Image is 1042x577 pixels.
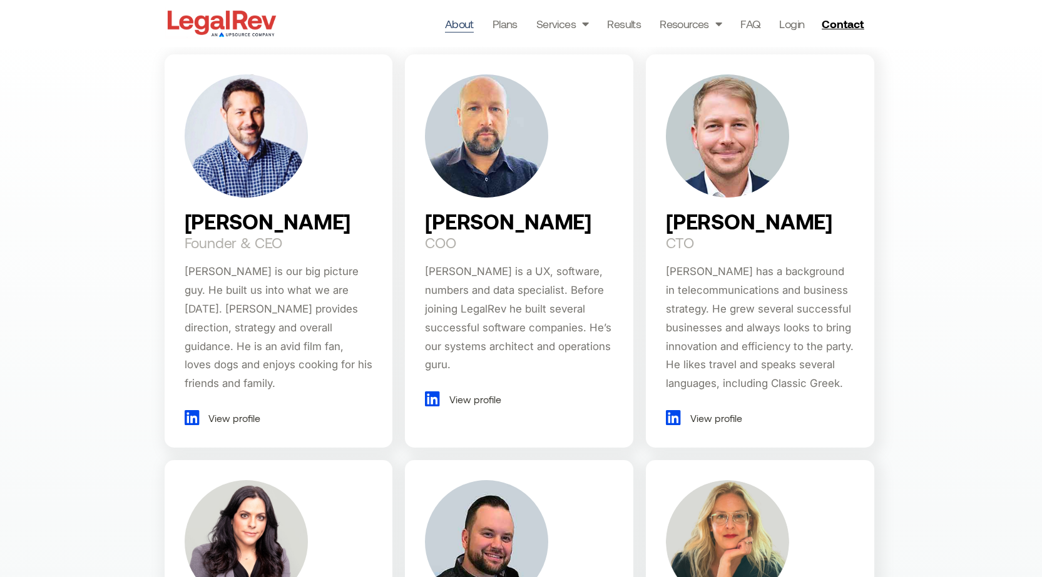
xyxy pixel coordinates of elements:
a: FAQ [740,15,760,33]
span: [PERSON_NAME] is our big picture guy. He built us into what we are [DATE]. [PERSON_NAME] provides... [185,265,372,389]
a: Resources [660,15,722,33]
h2: [PERSON_NAME] [666,210,832,233]
h2: CTO [666,235,693,250]
nav: Menu [445,15,805,33]
span: Contact [822,18,864,29]
a: About [445,15,474,33]
span: View profile [446,390,501,409]
a: Results [607,15,641,33]
img: Darin Fenn, CEO [185,74,308,198]
h2: COO [425,235,456,250]
span: View profile [687,409,742,428]
a: Services [536,15,589,33]
a: Contact [817,14,872,34]
a: View profile [666,409,742,428]
h2: [PERSON_NAME] [185,210,351,233]
a: View profile [185,409,261,428]
span: [PERSON_NAME] is a UX, software, numbers and data specialist. Before joining LegalRev he built se... [425,265,611,371]
h2: Founder & CEO [185,235,283,250]
a: View profile [425,390,501,409]
a: Plans [493,15,518,33]
h2: [PERSON_NAME] [425,210,591,233]
span: View profile [205,409,260,428]
span: [PERSON_NAME] has a background in telecommunications and business strategy. He grew several succe... [666,265,854,389]
a: Login [779,15,804,33]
